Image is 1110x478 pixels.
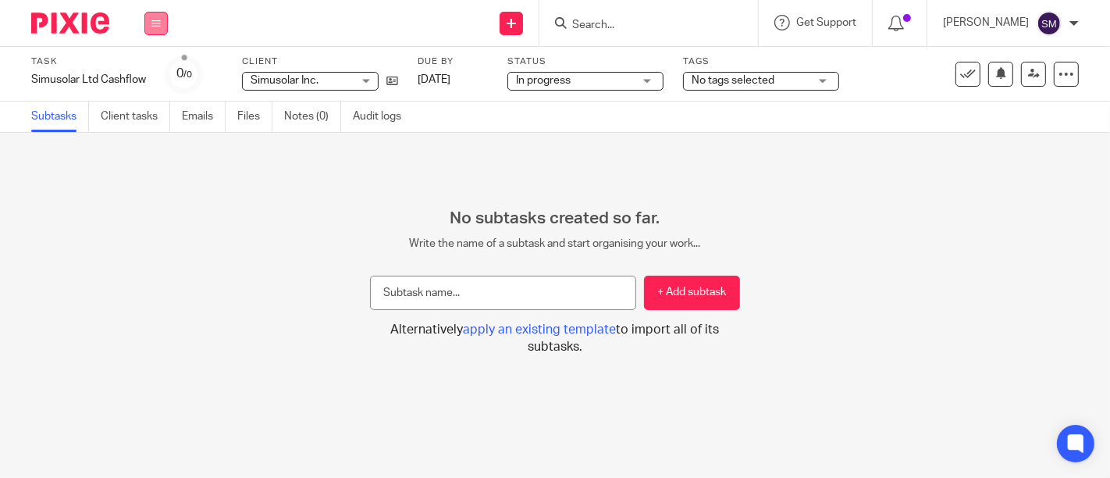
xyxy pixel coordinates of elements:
[943,15,1029,30] p: [PERSON_NAME]
[251,75,318,86] span: Simusolar Inc.
[176,65,192,83] div: 0
[1037,11,1062,36] img: svg%3E
[31,12,109,34] img: Pixie
[370,209,740,229] h2: No subtasks created so far.
[516,75,571,86] span: In progress
[183,70,192,79] small: /0
[464,323,617,336] span: apply an existing template
[370,236,740,251] p: Write the name of a subtask and start organising your work...
[418,74,450,85] span: [DATE]
[370,276,636,311] input: Subtask name...
[353,102,413,132] a: Audit logs
[182,102,226,132] a: Emails
[237,102,272,132] a: Files
[796,17,856,28] span: Get Support
[101,102,170,132] a: Client tasks
[507,55,664,68] label: Status
[644,276,740,311] button: + Add subtask
[284,102,341,132] a: Notes (0)
[418,55,488,68] label: Due by
[683,55,839,68] label: Tags
[692,75,774,86] span: No tags selected
[370,322,740,355] button: Alternativelyapply an existing templateto import all of its subtasks.
[31,55,146,68] label: Task
[571,19,711,33] input: Search
[242,55,398,68] label: Client
[31,72,146,87] div: Simusolar Ltd Cashflow
[31,102,89,132] a: Subtasks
